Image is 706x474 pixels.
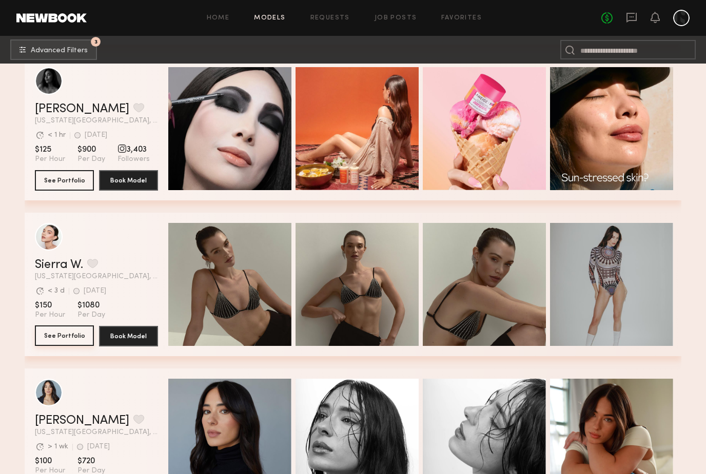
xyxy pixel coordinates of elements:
span: [US_STATE][GEOGRAPHIC_DATA], [GEOGRAPHIC_DATA] [35,273,158,280]
div: > 1 wk [48,443,68,450]
button: 3Advanced Filters [10,39,97,60]
span: Advanced Filters [31,47,88,54]
span: $150 [35,300,65,311]
button: Book Model [99,326,158,346]
a: See Portfolio [35,326,94,346]
span: $1080 [77,300,105,311]
a: Favorites [441,15,482,22]
span: Per Hour [35,311,65,320]
span: 3 [94,39,97,44]
div: < 1 hr [48,132,66,139]
button: Book Model [99,170,158,191]
div: [DATE] [87,443,110,450]
span: Per Day [77,155,105,164]
a: Home [207,15,230,22]
button: See Portfolio [35,325,94,346]
a: Models [254,15,285,22]
div: [DATE] [85,132,107,139]
a: Job Posts [375,15,417,22]
span: $720 [77,456,105,466]
a: [PERSON_NAME] [35,415,129,427]
span: $900 [77,145,105,155]
span: Per Day [77,311,105,320]
span: [US_STATE][GEOGRAPHIC_DATA], [GEOGRAPHIC_DATA] [35,429,158,436]
a: [PERSON_NAME] [35,103,129,115]
span: 3,403 [117,145,150,155]
span: $100 [35,456,65,466]
span: Followers [117,155,150,164]
button: See Portfolio [35,170,94,191]
div: < 3 d [48,287,65,295]
span: Per Hour [35,155,65,164]
span: [US_STATE][GEOGRAPHIC_DATA], [GEOGRAPHIC_DATA] [35,117,158,125]
div: [DATE] [84,287,106,295]
span: $125 [35,145,65,155]
a: Sierra W. [35,259,83,271]
a: Requests [310,15,350,22]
